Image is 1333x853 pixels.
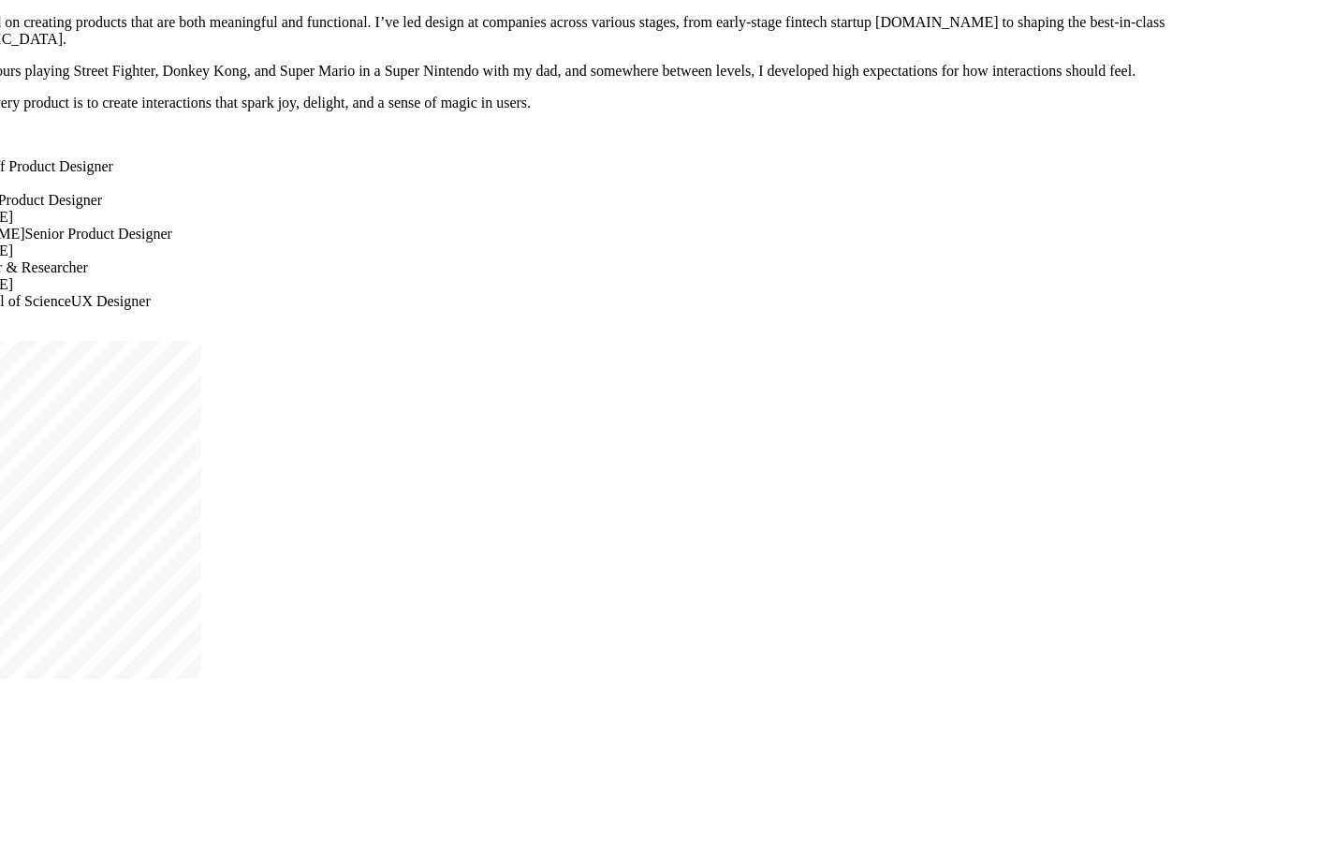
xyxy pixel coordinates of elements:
span: UX Designer [71,293,151,309]
span: Senior Product Designer [25,226,172,242]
